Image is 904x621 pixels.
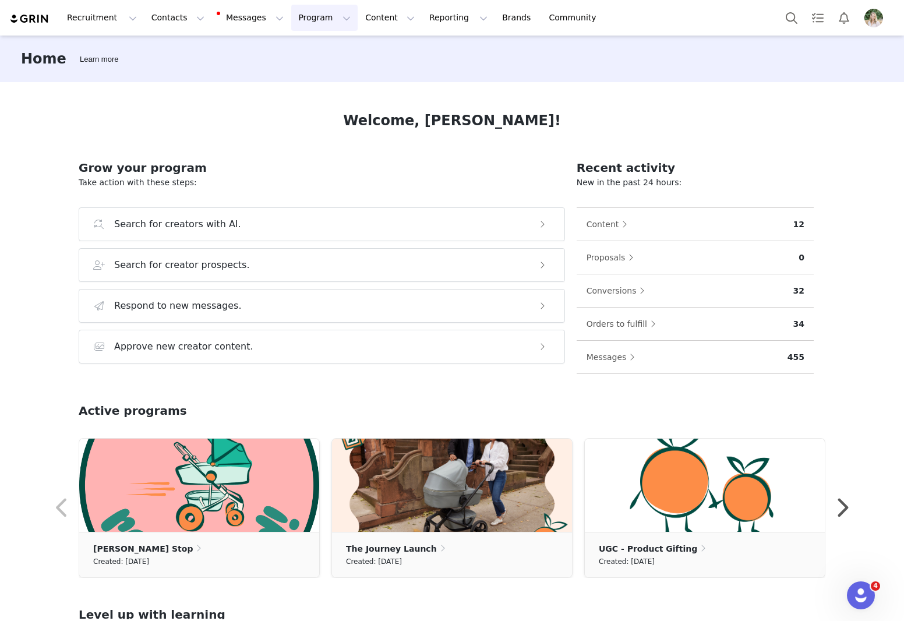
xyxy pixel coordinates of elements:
[577,159,814,177] h2: Recent activity
[358,5,422,31] button: Content
[114,340,253,354] h3: Approve new creator content.
[79,289,565,323] button: Respond to new messages.
[422,5,495,31] button: Reporting
[864,9,883,27] img: bf4170f6-f620-420a-906f-d11b840c6c20.jpeg
[799,252,804,264] p: 0
[114,299,242,313] h3: Respond to new messages.
[346,555,402,568] small: Created: [DATE]
[79,330,565,364] button: Approve new creator content.
[343,110,561,131] h1: Welcome, [PERSON_NAME]!
[291,5,358,31] button: Program
[495,5,541,31] a: Brands
[599,555,655,568] small: Created: [DATE]
[79,177,565,189] p: Take action with these steps:
[586,248,640,267] button: Proposals
[77,54,121,65] div: Tooltip anchor
[586,315,662,333] button: Orders to fulfill
[79,248,565,282] button: Search for creator prospects.
[779,5,804,31] button: Search
[586,348,641,366] button: Messages
[79,159,565,177] h2: Grow your program
[79,439,319,532] img: 7ded278f-8ee7-4eb5-b4df-8eda9abc5706.png
[93,555,149,568] small: Created: [DATE]
[599,542,697,555] p: UGC - Product Gifting
[346,542,437,555] p: The Journey Launch
[577,177,814,189] p: New in the past 24 hours:
[847,581,875,609] iframe: Intercom live chat
[144,5,211,31] button: Contacts
[586,215,634,234] button: Content
[60,5,144,31] button: Recruitment
[212,5,291,31] button: Messages
[79,402,187,419] h2: Active programs
[793,318,804,330] p: 34
[79,207,565,241] button: Search for creators with AI.
[793,285,804,297] p: 32
[805,5,831,31] a: Tasks
[788,351,804,364] p: 455
[831,5,857,31] button: Notifications
[9,13,50,24] img: grin logo
[793,218,804,231] p: 12
[114,217,241,231] h3: Search for creators with AI.
[586,281,651,300] button: Conversions
[93,542,193,555] p: [PERSON_NAME] Stop
[585,439,825,532] img: 4b6255de-0675-4a27-9262-4bc199651bc8.png
[332,439,572,532] img: 0493f1a3-8599-4314-afff-d3f4d391fdda.png
[21,48,66,69] h3: Home
[857,9,895,27] button: Profile
[542,5,609,31] a: Community
[114,258,250,272] h3: Search for creator prospects.
[871,581,880,591] span: 4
